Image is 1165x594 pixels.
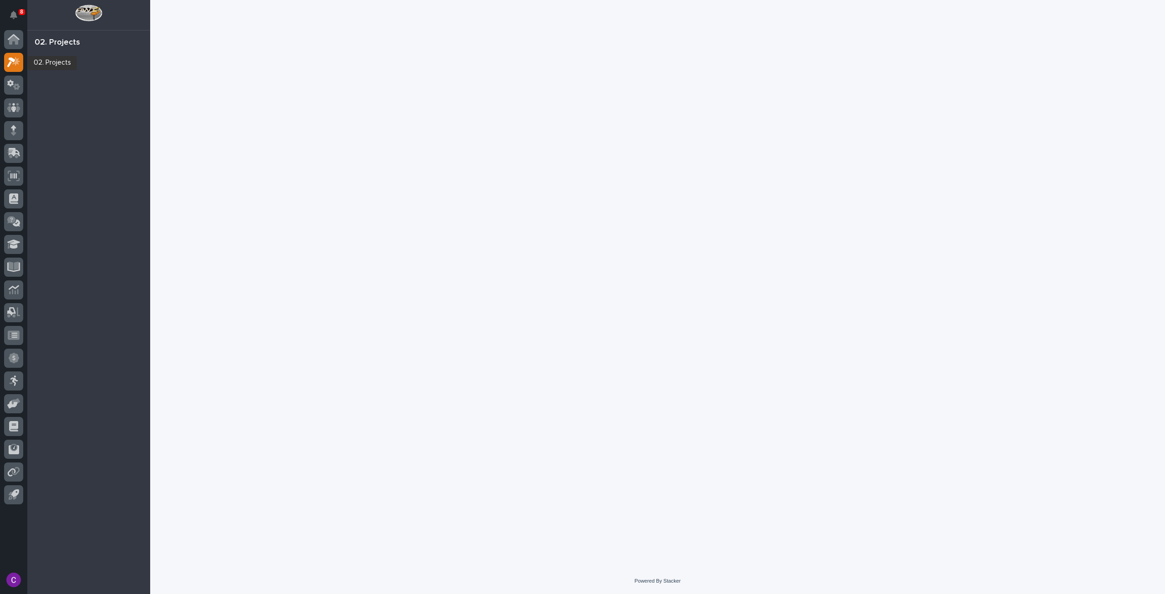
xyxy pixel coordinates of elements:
img: Workspace Logo [75,5,102,21]
p: 8 [20,9,23,15]
div: 02. Projects [35,38,80,48]
button: users-avatar [4,570,23,589]
div: Notifications8 [11,11,23,25]
a: Powered By Stacker [634,578,680,584]
button: Notifications [4,5,23,25]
